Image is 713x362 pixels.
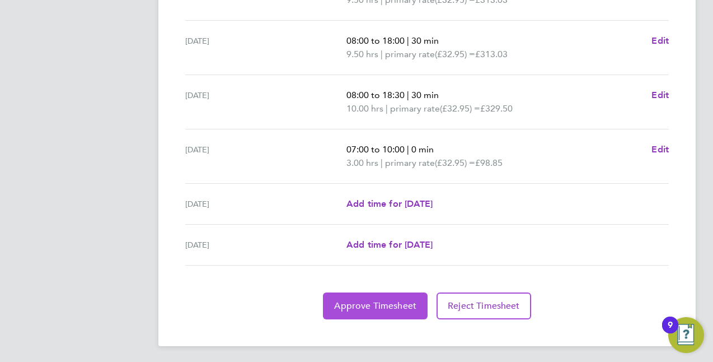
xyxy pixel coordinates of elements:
[334,300,416,312] span: Approve Timesheet
[346,197,433,211] a: Add time for [DATE]
[651,144,669,155] span: Edit
[651,34,669,48] a: Edit
[346,49,378,59] span: 9.50 hrs
[185,197,346,211] div: [DATE]
[651,35,669,46] span: Edit
[346,157,378,168] span: 3.00 hrs
[411,35,439,46] span: 30 min
[668,325,673,340] div: 9
[385,156,435,170] span: primary rate
[346,198,433,209] span: Add time for [DATE]
[407,35,409,46] span: |
[435,49,475,59] span: (£32.95) =
[381,157,383,168] span: |
[440,103,480,114] span: (£32.95) =
[385,48,435,61] span: primary rate
[185,89,346,115] div: [DATE]
[346,35,405,46] span: 08:00 to 18:00
[651,89,669,102] a: Edit
[346,144,405,155] span: 07:00 to 10:00
[435,157,475,168] span: (£32.95) =
[390,102,440,115] span: primary rate
[411,144,434,155] span: 0 min
[346,238,433,252] a: Add time for [DATE]
[185,34,346,61] div: [DATE]
[475,157,503,168] span: £98.85
[651,90,669,100] span: Edit
[448,300,520,312] span: Reject Timesheet
[346,103,383,114] span: 10.00 hrs
[346,90,405,100] span: 08:00 to 18:30
[323,293,428,319] button: Approve Timesheet
[381,49,383,59] span: |
[668,317,704,353] button: Open Resource Center, 9 new notifications
[185,143,346,170] div: [DATE]
[437,293,531,319] button: Reject Timesheet
[480,103,513,114] span: £329.50
[386,103,388,114] span: |
[407,144,409,155] span: |
[475,49,508,59] span: £313.03
[346,239,433,250] span: Add time for [DATE]
[651,143,669,156] a: Edit
[411,90,439,100] span: 30 min
[185,238,346,252] div: [DATE]
[407,90,409,100] span: |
